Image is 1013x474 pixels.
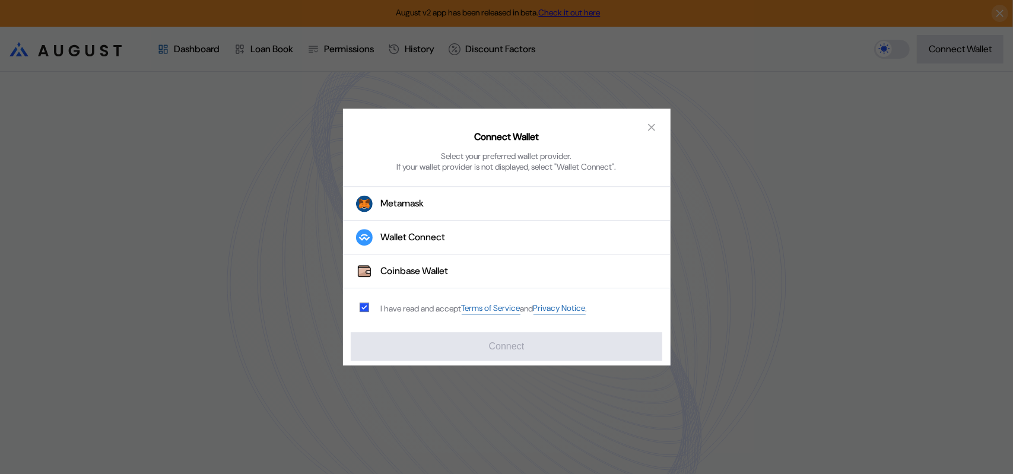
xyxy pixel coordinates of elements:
button: Metamask [343,187,671,221]
img: Coinbase Wallet [356,263,373,280]
div: Select your preferred wallet provider. [442,151,572,161]
a: Privacy Notice [534,303,586,314]
a: Terms of Service [462,303,520,314]
button: Wallet Connect [343,221,671,255]
div: Wallet Connect [381,231,446,244]
div: If your wallet provider is not displayed, select "Wallet Connect". [397,161,617,172]
h2: Connect Wallet [474,131,539,143]
span: and [520,303,534,314]
button: Coinbase WalletCoinbase Wallet [343,255,671,289]
div: Coinbase Wallet [381,265,449,278]
div: Metamask [381,198,424,210]
div: I have read and accept . [381,303,588,314]
button: Connect [351,332,662,361]
button: close modal [642,118,661,137]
